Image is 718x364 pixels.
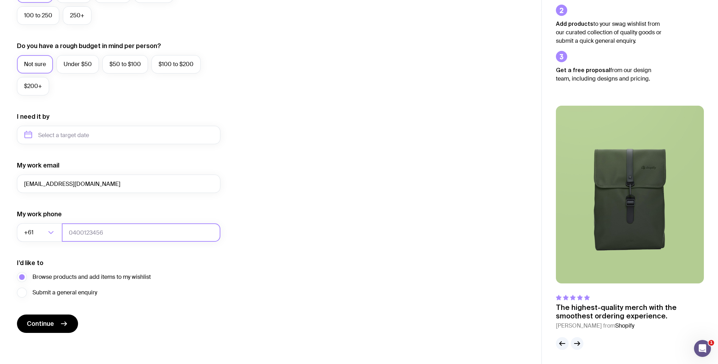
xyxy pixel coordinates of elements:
[32,288,97,297] span: Submit a general enquiry
[17,315,78,333] button: Continue
[556,303,704,320] p: The highest-quality merch with the smoothest ordering experience.
[57,55,99,74] label: Under $50
[27,319,54,328] span: Continue
[35,223,46,242] input: Search for option
[17,77,49,95] label: $200+
[17,161,59,170] label: My work email
[63,6,91,25] label: 250+
[24,223,35,242] span: +61
[556,66,662,83] p: from our design team, including designs and pricing.
[17,42,161,50] label: Do you have a rough budget in mind per person?
[32,273,151,281] span: Browse products and add items to my wishlist
[17,259,43,267] label: I’d like to
[17,55,53,74] label: Not sure
[17,126,220,144] input: Select a target date
[102,55,148,74] label: $50 to $100
[694,340,711,357] iframe: Intercom live chat
[17,175,220,193] input: you@email.com
[556,67,610,73] strong: Get a free proposal
[152,55,201,74] label: $100 to $200
[17,223,62,242] div: Search for option
[615,322,634,329] span: Shopify
[17,6,59,25] label: 100 to 250
[556,20,593,27] strong: Add products
[17,112,49,121] label: I need it by
[556,19,662,45] p: to your swag wishlist from our curated collection of quality goods or submit a quick general enqu...
[62,223,220,242] input: 0400123456
[708,340,714,346] span: 1
[556,322,704,330] cite: [PERSON_NAME] from
[17,210,62,218] label: My work phone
